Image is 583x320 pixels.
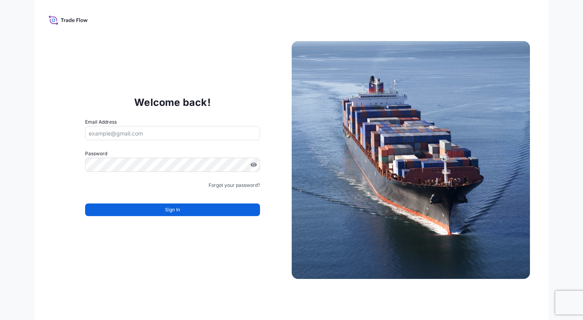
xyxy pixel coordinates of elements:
[85,150,260,158] label: Password
[85,203,260,216] button: Sign In
[85,126,260,140] input: example@gmail.com
[292,41,530,279] img: Ship illustration
[134,96,211,109] p: Welcome back!
[165,206,180,214] span: Sign In
[209,181,260,189] a: Forgot your password?
[85,118,117,126] label: Email Address
[251,162,257,168] button: Show password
